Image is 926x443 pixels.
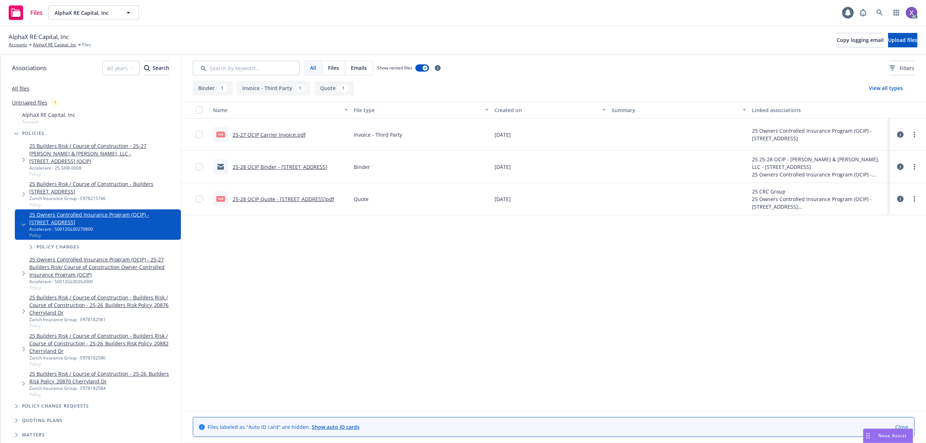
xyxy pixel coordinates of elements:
[752,106,887,114] div: Linked associations
[295,84,305,92] div: 1
[217,84,227,92] div: 1
[29,171,178,177] span: Policy
[55,9,117,17] span: AlphaX RE Capital, Inc
[30,10,43,16] span: Files
[22,418,63,423] span: Quoting plans
[216,196,225,201] span: pdf
[233,196,334,203] a: 25-28 OCIP Quote - [STREET_ADDRESS]pdf
[196,106,203,114] input: Select all
[889,5,904,20] a: Switch app
[29,202,178,208] span: Policy
[863,429,913,443] button: Nova Assist
[752,171,887,178] div: 25 Owners Controlled Insurance Program (OCIP) - [STREET_ADDRESS]
[312,423,360,430] a: Show auto ID cards
[863,429,872,443] div: Drag to move
[612,106,739,114] div: Summary
[29,316,178,323] div: Zurich Insurance Group - ER78182581
[12,85,29,92] a: All files
[48,5,139,20] button: AlphaX RE Capital, Inc
[29,278,178,285] div: Accelerant - S0012GL00262000
[494,131,511,139] span: [DATE]
[22,404,89,408] span: Policy change requests
[33,42,76,48] a: AlphaX RE Capital, Inc
[888,33,917,47] button: Upload files
[895,423,908,431] a: Close
[315,81,354,95] button: Quote
[377,65,412,71] span: Show nested files
[29,385,178,391] div: Zurich Insurance Group - ER78182584
[29,370,178,385] a: 25 Builders Risk / Course of Construction - 25-26_Builders Risk Policy_20870 Cherryland Dr
[752,195,887,210] div: 25 Owners Controlled Insurance Program (OCIP) - [STREET_ADDRESS]
[354,195,369,203] span: Quote
[328,64,339,72] span: Files
[210,101,351,119] button: Name
[22,433,45,437] span: Matters
[144,61,169,75] button: SearchSearch
[29,180,178,195] a: 25 Builders Risk / Course of Construction - Builders [STREET_ADDRESS]
[351,64,367,72] span: Emails
[888,37,917,43] span: Upload files
[213,106,340,114] div: Name
[82,42,91,48] span: Files
[354,163,370,171] span: Binder
[354,131,402,139] span: Invoice - Third Party
[29,195,178,201] div: Zurich Insurance Group - ER78215746
[889,61,914,75] button: Filters
[233,131,306,138] a: 25-27 OCIP Carrier Invoice.pdf
[872,5,887,20] a: Search
[193,81,233,95] button: Binder
[237,81,310,95] button: Invoice - Third Party
[29,285,178,291] span: Policy
[494,195,511,203] span: [DATE]
[609,101,749,119] button: Summary
[906,7,917,18] img: photo
[208,423,360,431] span: Files labeled as "Auto ID card" are hidden.
[29,391,178,397] span: Policy
[339,84,348,92] div: 1
[22,131,45,136] span: Policies
[837,33,884,47] button: Copy logging email
[216,132,225,137] span: pdf
[878,433,907,439] span: Nova Assist
[144,61,169,75] div: Search
[29,232,178,238] span: Policy
[749,101,890,119] button: Linked associations
[494,163,511,171] span: [DATE]
[351,101,492,119] button: File type
[910,162,919,171] a: more
[857,81,914,95] button: View all types
[900,64,914,72] span: Filters
[910,195,919,203] a: more
[12,99,47,106] a: Untriaged files
[37,245,80,249] span: Policy changes
[837,37,884,43] span: Copy logging email
[196,195,203,203] input: Toggle Row Selected
[196,163,203,170] input: Toggle Row Selected
[29,211,178,226] a: 25 Owners Controlled Insurance Program (OCIP) - [STREET_ADDRESS]
[29,355,178,361] div: Zurich Insurance Group - ER78182580
[50,98,60,107] div: 1
[29,323,178,329] span: Policy
[193,61,300,75] input: Search by keyword...
[494,106,598,114] div: Created on
[9,42,27,48] a: Accounts
[752,156,887,171] div: 25 25-28 OCIP - [PERSON_NAME] & [PERSON_NAME], LLC - [STREET_ADDRESS]
[856,5,870,20] a: Report a Bug
[310,64,316,72] span: All
[233,163,327,170] a: 25-28 OCIP Binder - [STREET_ADDRESS]
[29,142,178,165] a: 25 Builders Risk / Course of Construction - 25-27 [PERSON_NAME] & [PERSON_NAME], LLC - [STREET_AD...
[9,32,69,42] span: AlphaX RE Capital, Inc
[752,127,887,142] div: 25 Owners Controlled Insurance Program (OCIP) - [STREET_ADDRESS]
[492,101,609,119] button: Created on
[29,361,178,367] span: Policy
[910,130,919,139] a: more
[6,3,46,23] a: Files
[29,256,178,278] a: 25 Owners Controlled Insurance Program (OCIP) - 25-27 Builders Risk/ Course of Construction Owner...
[12,63,47,73] span: Associations
[29,226,178,232] div: Accelerant - S0012GL00279800
[29,332,178,355] a: 25 Builders Risk / Course of Construction - Builders Risk / Course of Construction - 25-26_Builde...
[22,119,75,125] span: Account
[354,106,481,114] div: File type
[144,65,150,71] svg: Search
[22,111,75,119] span: AlphaX RE Capital, Inc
